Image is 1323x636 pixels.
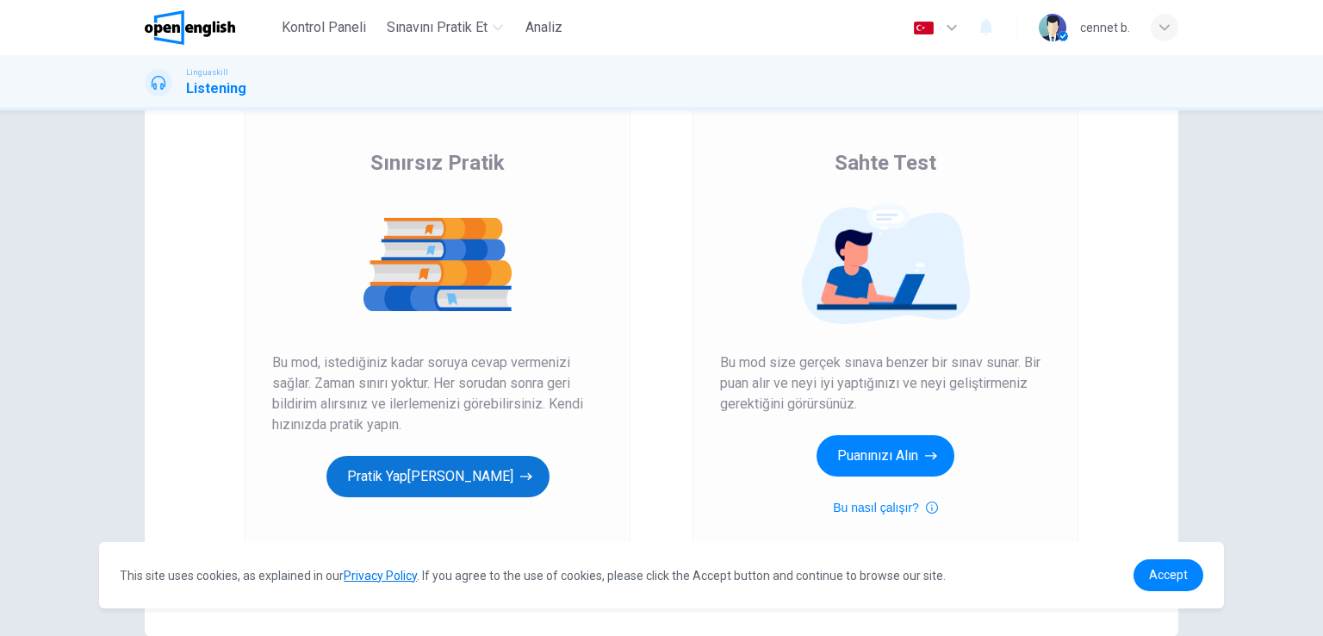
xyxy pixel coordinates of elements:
button: Analiz [517,12,572,43]
img: OpenEnglish logo [145,10,235,45]
button: Bu nasıl çalışır? [833,497,938,518]
span: Sınırsız Pratik [370,149,505,177]
img: Profile picture [1039,14,1066,41]
div: cookieconsent [99,542,1224,608]
span: Accept [1149,568,1188,582]
a: Privacy Policy [344,569,417,583]
div: cennet b. [1080,17,1130,38]
span: This site uses cookies, as explained in our . If you agree to the use of cookies, please click th... [120,569,946,583]
span: Kontrol Paneli [282,17,366,38]
span: Sahte Test [835,149,936,177]
a: OpenEnglish logo [145,10,275,45]
button: Puanınızı Alın [817,435,954,477]
span: Bu mod, istediğiniz kadar soruya cevap vermenizi sağlar. Zaman sınırı yoktur. Her sorudan sonra g... [272,352,603,435]
a: dismiss cookie message [1134,559,1203,591]
button: Sınavını Pratik Et [380,12,510,43]
button: Pratik Yap[PERSON_NAME] [326,456,550,497]
span: Sınavını Pratik Et [387,17,488,38]
span: Linguaskill [186,66,228,78]
span: Analiz [525,17,562,38]
span: Bu mod size gerçek sınava benzer bir sınav sunar. Bir puan alır ve neyi iyi yaptığınızı ve neyi g... [720,352,1051,415]
button: Kontrol Paneli [275,12,373,43]
img: tr [913,22,935,34]
h1: Listening [186,78,246,99]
